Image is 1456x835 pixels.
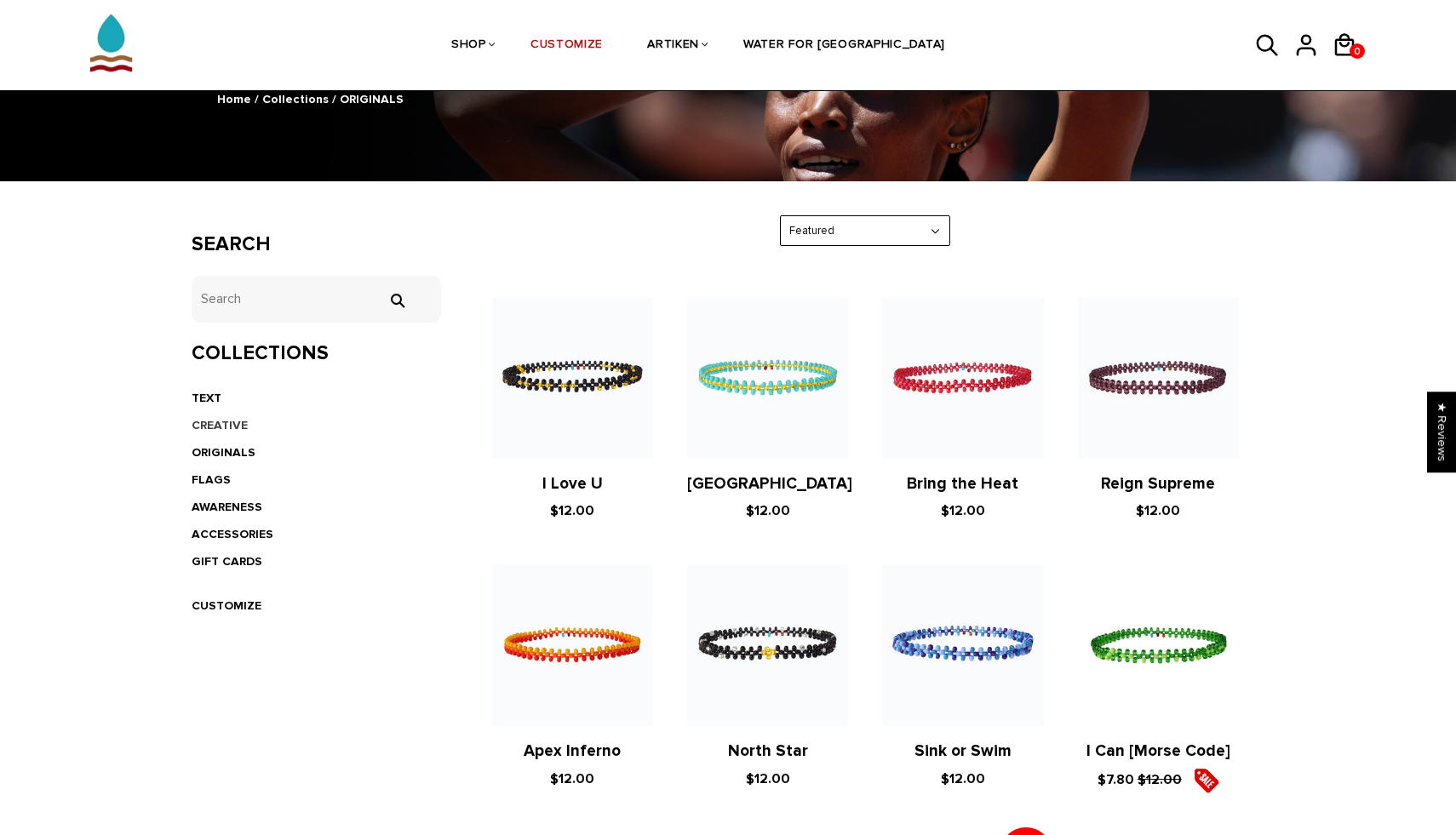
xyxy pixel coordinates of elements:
span: $12.00 [550,770,594,787]
s: $12.00 [1138,770,1182,787]
a: ORIGINALS [192,445,255,460]
span: $12.00 [746,502,790,519]
a: 0 [1350,43,1365,59]
span: $12.00 [746,770,790,787]
a: SHOP [451,1,486,91]
a: FLAGS [192,472,231,487]
a: Apex Inferno [524,741,621,761]
a: CUSTOMIZE [192,598,261,613]
a: Reign Supreme [1101,474,1215,494]
span: $12.00 [550,502,594,519]
a: WATER FOR [GEOGRAPHIC_DATA] [743,1,945,91]
a: I Love U [542,474,603,494]
span: $12.00 [1136,502,1180,519]
a: Collections [262,92,329,106]
span: $12.00 [941,770,985,787]
a: CUSTOMIZE [530,1,603,91]
span: 0 [1350,41,1365,62]
span: $7.80 [1098,770,1134,787]
a: North Star [728,741,808,761]
input: Search [192,276,441,323]
a: I Can [Morse Code] [1086,741,1230,761]
h3: Collections [192,341,441,366]
h3: Search [192,232,441,257]
span: / [332,92,336,106]
a: CREATIVE [192,418,248,432]
a: ARTIKEN [647,1,699,91]
a: ACCESSORIES [192,527,273,541]
span: ORIGINALS [340,92,404,106]
img: sale5.png [1194,768,1219,793]
a: TEXT [192,391,221,405]
a: AWARENESS [192,500,262,514]
a: Sink or Swim [914,741,1012,761]
input: Search [380,293,414,308]
span: / [255,92,259,106]
span: $12.00 [941,502,985,519]
a: GIFT CARDS [192,554,262,569]
a: Home [217,92,251,106]
a: [GEOGRAPHIC_DATA] [687,474,852,494]
a: Bring the Heat [907,474,1018,494]
div: Click to open Judge.me floating reviews tab [1427,392,1456,472]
